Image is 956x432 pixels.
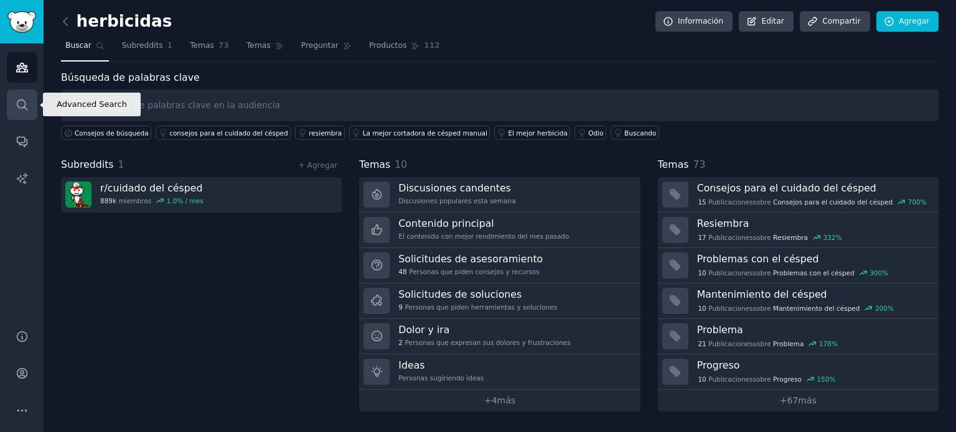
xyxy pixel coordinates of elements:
font: 2 [398,339,403,346]
font: Progreso [773,375,802,383]
a: Preguntar [297,36,356,62]
a: Buscar [61,36,109,62]
font: 150 [817,375,829,383]
a: Solicitudes de soluciones9Personas que piden herramientas y soluciones [359,283,640,319]
font: Consejos para el cuidado del césped [697,182,876,194]
font: Solicitudes de soluciones [398,288,522,300]
font: 1 [167,41,173,50]
a: Buscando [611,126,659,140]
a: Editar [739,11,793,32]
font: Ideas [398,359,424,371]
font: % [835,234,841,241]
font: % [888,305,894,312]
a: Mantenimiento del césped10Publicacionessobre​Mantenimiento del césped200% [658,283,939,319]
font: 10 [698,375,706,383]
font: Discusiones candentes [398,182,511,194]
font: Compartir [822,17,861,25]
font: Problema [697,324,743,336]
a: IdeasPersonas sugiriendo ideas [359,354,640,390]
a: Agregar [876,11,939,32]
font: Problemas con el césped [773,269,855,277]
a: Odio [574,126,606,140]
font: r/ [100,182,108,194]
a: Temas73 [185,36,233,62]
font: Subreddits [122,41,163,50]
font: Odio [588,129,603,137]
font: Dolor y ira [398,324,449,336]
font: % [882,269,888,277]
a: La mejor cortadora de césped manual [349,126,490,140]
font: Personas que expresan sus dolores y frustraciones [405,339,571,346]
font: Contenido principal [398,218,494,229]
font: 1 [118,159,124,170]
a: Información [655,11,733,32]
font: sobre [753,198,771,206]
font: cuidado del césped [108,182,203,194]
font: 10 [698,269,706,277]
img: cuidado del césped [65,182,91,208]
font: % [829,375,835,383]
font: 10 [698,305,706,312]
font: El mejor herbicida [508,129,567,137]
a: resiembra [295,126,345,140]
font: sobre [753,375,771,383]
a: Dolor y ira2Personas que expresan sus dolores y frustraciones [359,319,640,354]
font: Publicaciones [708,198,752,206]
a: Consejos para el cuidado del césped15Publicacionessobre​Consejos para el cuidado del césped700% [658,177,939,213]
font: Buscar [65,41,91,50]
font: Resiembra [773,234,808,241]
font: 112 [424,41,440,50]
font: 200 [875,305,888,312]
font: sobre [753,269,771,277]
font: 67 [787,395,799,405]
a: Temas [242,36,288,62]
font: 9 [398,303,403,311]
font: Editar [761,17,784,25]
font: % / mes [177,197,203,205]
a: Solicitudes de asesoramiento48Personas que piden consejos y recursos [359,248,640,283]
font: 178 [819,340,832,347]
font: 48 [398,268,406,275]
font: Consejos de búsqueda [75,129,149,137]
font: Buscando [624,129,656,137]
font: Agregar [899,17,929,25]
font: más [798,395,817,405]
a: r/cuidado del césped889kmiembros1,0% / mes [61,177,342,213]
font: herbicidas [77,12,172,30]
font: % [921,198,927,206]
font: Mantenimiento del césped [773,305,860,312]
font: miembros [119,197,151,205]
font: Temas [658,159,689,170]
font: + [484,395,492,405]
font: Productos [369,41,406,50]
font: Publicaciones [708,305,752,312]
a: El mejor herbicida [494,126,570,140]
font: 73 [693,159,706,170]
a: Problema21Publicacionessobre​Problema178% [658,319,939,354]
font: 332 [823,234,835,241]
font: Problemas con el césped [697,253,819,265]
font: + Agregar [298,161,337,170]
a: Resiembra17Publicacionessobre​Resiembra332% [658,213,939,248]
font: Consejos para el cuidado del césped [773,198,893,206]
font: Mantenimiento del césped [697,288,827,300]
button: Consejos de búsqueda [61,126,151,140]
a: Progreso10Publicacionessobre​Progreso150% [658,354,939,390]
a: +4más [359,390,640,411]
font: 10 [395,159,407,170]
font: más [497,395,516,405]
font: sobre [753,234,771,241]
font: 1,0 [167,197,177,205]
font: resiembra [309,129,342,137]
font: Preguntar [301,41,339,50]
a: Productos112 [365,36,444,62]
font: Progreso [697,359,740,371]
a: Compartir [800,11,870,32]
font: Búsqueda de palabras clave [61,71,200,83]
font: 17 [698,234,706,241]
font: Publicaciones [708,269,752,277]
font: Publicaciones [708,340,752,347]
a: Contenido principalEl contenido con mejor rendimiento del mes pasado [359,213,640,248]
font: 21 [698,340,706,347]
font: sobre [753,340,771,347]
